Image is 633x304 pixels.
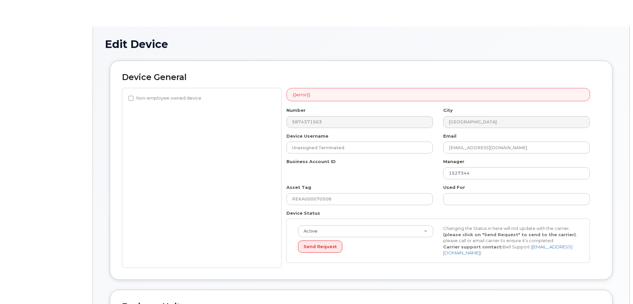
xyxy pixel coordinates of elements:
button: Send Request [298,240,342,253]
label: Used For [443,184,465,191]
strong: Carrier support contact: [443,244,503,249]
label: City [443,107,453,113]
div: {{error}} [286,88,590,102]
h1: Edit Device [105,38,617,50]
input: Select manager [443,167,590,179]
label: Number [286,107,306,113]
label: Asset Tag [286,184,311,191]
label: Device Username [286,133,328,139]
label: Non-employee owned device [128,94,201,102]
label: Device Status [286,210,320,216]
a: [EMAIL_ADDRESS][DOMAIN_NAME] [443,244,572,256]
h2: Device General [122,73,600,82]
strong: (please click on "Send Request" to send to the carrier) [443,232,576,237]
div: Changing the Status in here will not update with the carrier, , please call or email carrier to e... [438,225,583,256]
label: Email [443,133,456,139]
label: Business Account ID [286,158,336,165]
label: Manager [443,158,464,165]
input: Non-employee owned device [128,96,134,101]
